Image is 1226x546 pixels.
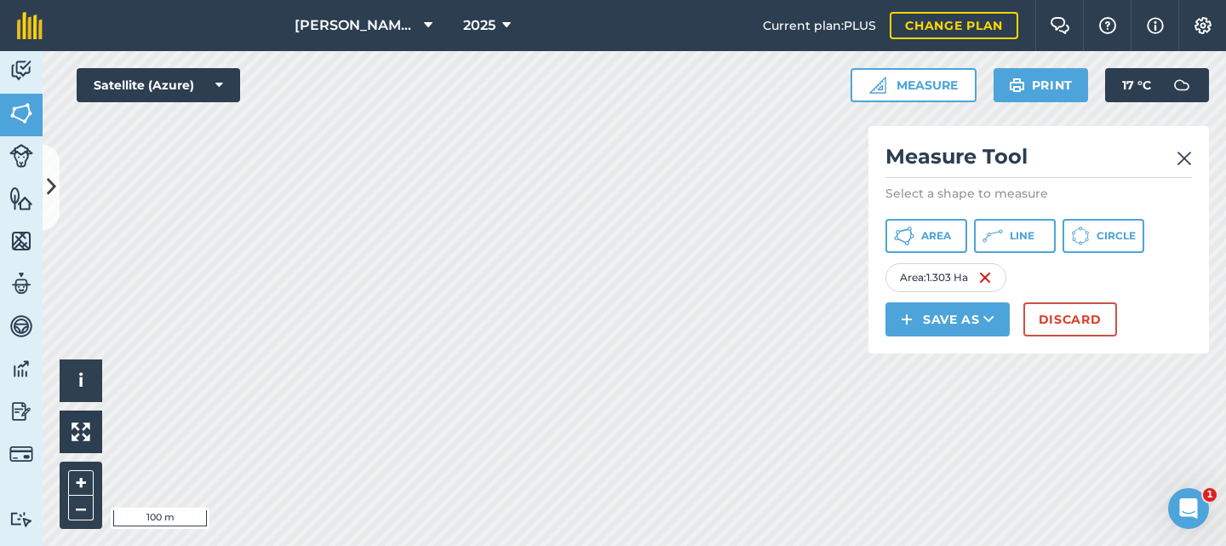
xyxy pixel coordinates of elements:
img: svg+xml;base64,PHN2ZyB4bWxucz0iaHR0cDovL3d3dy53My5vcmcvMjAwMC9zdmciIHdpZHRoPSI1NiIgaGVpZ2h0PSI2MC... [9,186,33,211]
img: svg+xml;base64,PD94bWwgdmVyc2lvbj0iMS4wIiBlbmNvZGluZz0idXRmLTgiPz4KPCEtLSBHZW5lcmF0b3I6IEFkb2JlIE... [9,399,33,424]
img: svg+xml;base64,PD94bWwgdmVyc2lvbj0iMS4wIiBlbmNvZGluZz0idXRmLTgiPz4KPCEtLSBHZW5lcmF0b3I6IEFkb2JlIE... [9,313,33,339]
button: 17 °C [1105,68,1209,102]
img: svg+xml;base64,PHN2ZyB4bWxucz0iaHR0cDovL3d3dy53My5vcmcvMjAwMC9zdmciIHdpZHRoPSIyMiIgaGVpZ2h0PSIzMC... [1177,148,1192,169]
div: Area : 1.303 Ha [885,263,1006,292]
button: Discard [1023,302,1117,336]
button: + [68,470,94,496]
img: fieldmargin Logo [17,12,43,39]
span: Line [1010,229,1034,243]
button: Print [994,68,1089,102]
button: Satellite (Azure) [77,68,240,102]
span: 1 [1203,488,1217,502]
img: svg+xml;base64,PD94bWwgdmVyc2lvbj0iMS4wIiBlbmNvZGluZz0idXRmLTgiPz4KPCEtLSBHZW5lcmF0b3I6IEFkb2JlIE... [9,442,33,466]
img: Ruler icon [869,77,886,94]
span: Area [921,229,951,243]
img: svg+xml;base64,PD94bWwgdmVyc2lvbj0iMS4wIiBlbmNvZGluZz0idXRmLTgiPz4KPCEtLSBHZW5lcmF0b3I6IEFkb2JlIE... [9,144,33,168]
span: Circle [1097,229,1136,243]
img: Two speech bubbles overlapping with the left bubble in the forefront [1050,17,1070,34]
img: svg+xml;base64,PD94bWwgdmVyc2lvbj0iMS4wIiBlbmNvZGluZz0idXRmLTgiPz4KPCEtLSBHZW5lcmF0b3I6IEFkb2JlIE... [1165,68,1199,102]
button: Area [885,219,967,253]
span: i [78,370,83,391]
img: A question mark icon [1097,17,1118,34]
button: Circle [1063,219,1144,253]
img: svg+xml;base64,PHN2ZyB4bWxucz0iaHR0cDovL3d3dy53My5vcmcvMjAwMC9zdmciIHdpZHRoPSIxNiIgaGVpZ2h0PSIyNC... [978,267,992,288]
img: svg+xml;base64,PHN2ZyB4bWxucz0iaHR0cDovL3d3dy53My5vcmcvMjAwMC9zdmciIHdpZHRoPSIxOSIgaGVpZ2h0PSIyNC... [1009,75,1025,95]
img: svg+xml;base64,PD94bWwgdmVyc2lvbj0iMS4wIiBlbmNvZGluZz0idXRmLTgiPz4KPCEtLSBHZW5lcmF0b3I6IEFkb2JlIE... [9,58,33,83]
img: svg+xml;base64,PHN2ZyB4bWxucz0iaHR0cDovL3d3dy53My5vcmcvMjAwMC9zdmciIHdpZHRoPSIxNCIgaGVpZ2h0PSIyNC... [901,309,913,330]
img: svg+xml;base64,PHN2ZyB4bWxucz0iaHR0cDovL3d3dy53My5vcmcvMjAwMC9zdmciIHdpZHRoPSI1NiIgaGVpZ2h0PSI2MC... [9,228,33,254]
iframe: Intercom live chat [1168,488,1209,529]
p: Select a shape to measure [885,185,1192,202]
span: 17 ° C [1122,68,1151,102]
img: Four arrows, one pointing top left, one top right, one bottom right and the last bottom left [72,422,90,441]
img: svg+xml;base64,PD94bWwgdmVyc2lvbj0iMS4wIiBlbmNvZGluZz0idXRmLTgiPz4KPCEtLSBHZW5lcmF0b3I6IEFkb2JlIE... [9,511,33,527]
a: Change plan [890,12,1018,39]
button: i [60,359,102,402]
button: Line [974,219,1056,253]
img: svg+xml;base64,PHN2ZyB4bWxucz0iaHR0cDovL3d3dy53My5vcmcvMjAwMC9zdmciIHdpZHRoPSIxNyIgaGVpZ2h0PSIxNy... [1147,15,1164,36]
span: 2025 [463,15,496,36]
button: – [68,496,94,520]
img: A cog icon [1193,17,1213,34]
span: [PERSON_NAME] Farms [295,15,417,36]
img: svg+xml;base64,PD94bWwgdmVyc2lvbj0iMS4wIiBlbmNvZGluZz0idXRmLTgiPz4KPCEtLSBHZW5lcmF0b3I6IEFkb2JlIE... [9,271,33,296]
img: svg+xml;base64,PHN2ZyB4bWxucz0iaHR0cDovL3d3dy53My5vcmcvMjAwMC9zdmciIHdpZHRoPSI1NiIgaGVpZ2h0PSI2MC... [9,101,33,126]
img: svg+xml;base64,PD94bWwgdmVyc2lvbj0iMS4wIiBlbmNvZGluZz0idXRmLTgiPz4KPCEtLSBHZW5lcmF0b3I6IEFkb2JlIE... [9,356,33,382]
h2: Measure Tool [885,143,1192,178]
button: Save as [885,302,1010,336]
span: Current plan : PLUS [763,16,876,35]
button: Measure [851,68,977,102]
